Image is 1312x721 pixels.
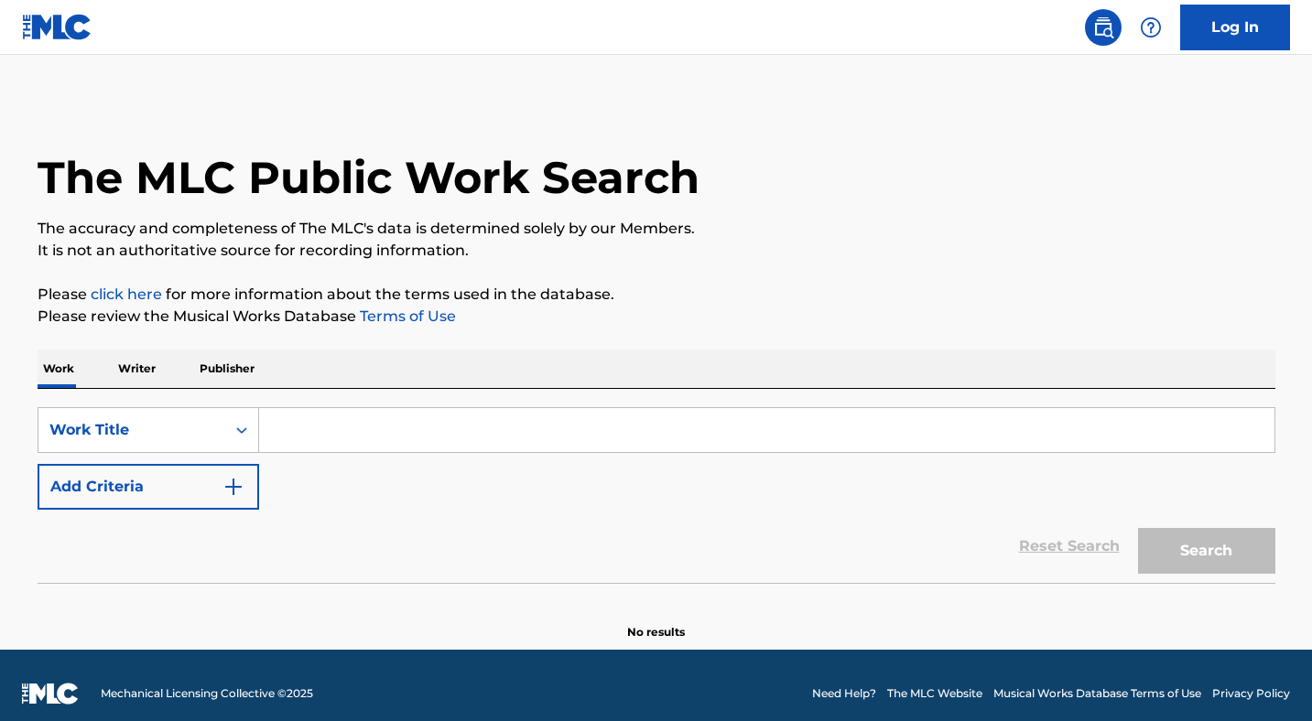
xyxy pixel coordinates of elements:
[1220,633,1312,721] iframe: Chat Widget
[887,685,982,702] a: The MLC Website
[38,306,1275,328] p: Please review the Musical Works Database
[222,476,244,498] img: 9d2ae6d4665cec9f34b9.svg
[38,240,1275,262] p: It is not an authoritative source for recording information.
[1092,16,1114,38] img: search
[627,602,685,640] p: No results
[812,685,876,702] a: Need Help?
[38,350,80,388] p: Work
[993,685,1201,702] a: Musical Works Database Terms of Use
[113,350,161,388] p: Writer
[101,685,313,702] span: Mechanical Licensing Collective © 2025
[38,464,259,510] button: Add Criteria
[49,419,214,441] div: Work Title
[22,683,79,705] img: logo
[22,14,92,40] img: MLC Logo
[91,285,162,303] a: click here
[38,407,1275,583] form: Search Form
[356,307,456,325] a: Terms of Use
[1085,9,1122,46] a: Public Search
[38,218,1275,240] p: The accuracy and completeness of The MLC's data is determined solely by our Members.
[38,150,699,205] h1: The MLC Public Work Search
[1180,5,1290,50] a: Log In
[1140,16,1162,38] img: help
[38,284,1275,306] p: Please for more information about the terms used in the database.
[1212,685,1290,702] a: Privacy Policy
[194,350,260,388] p: Publisher
[1133,9,1169,46] div: Help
